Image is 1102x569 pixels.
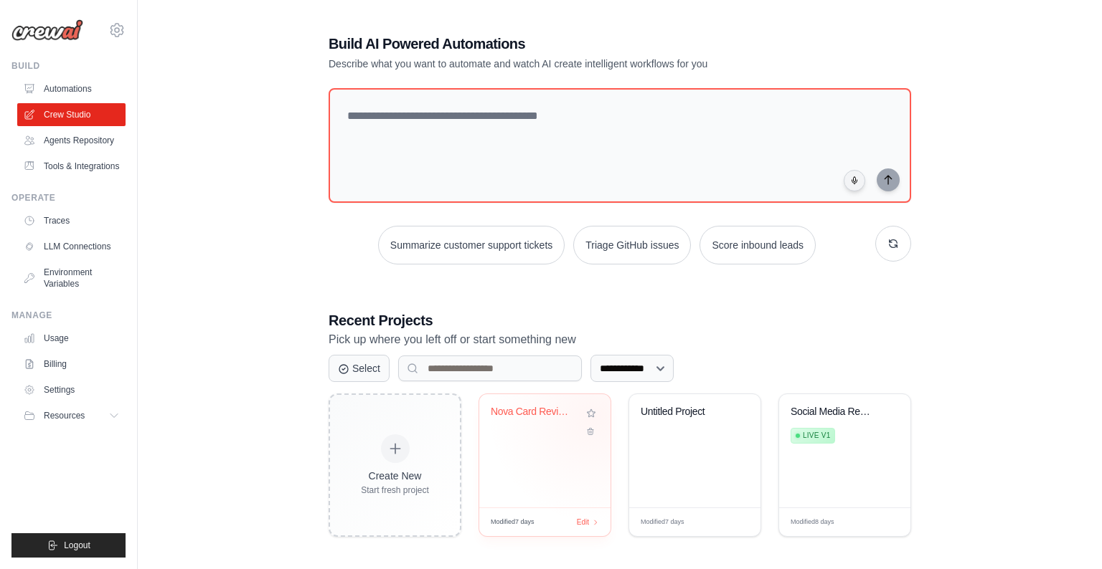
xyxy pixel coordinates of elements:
[378,226,565,264] button: Summarize customer support tickets
[641,406,727,419] div: Untitled Project
[835,517,871,527] div: Manage deployment
[803,430,830,441] span: Live v1
[875,226,911,262] button: Get new suggestions
[491,517,534,527] span: Modified 7 days
[329,34,811,54] h1: Build AI Powered Automations
[491,406,578,419] div: Nova Card Review Analysis & Content Strategy
[17,404,126,427] button: Resources
[329,330,911,349] p: Pick up where you left off or start something new
[835,517,861,527] span: Manage
[17,209,126,232] a: Traces
[17,155,126,178] a: Tools & Integrations
[17,235,126,258] a: LLM Connections
[791,517,834,527] span: Modified 8 days
[329,355,390,382] button: Select
[11,533,126,558] button: Logout
[11,60,126,72] div: Build
[844,170,865,191] button: Click to speak your automation idea
[641,517,684,527] span: Modified 7 days
[17,261,126,295] a: Environment Variables
[329,57,811,71] p: Describe what you want to automate and watch AI create intelligent workflows for you
[361,469,429,483] div: Create New
[573,226,691,264] button: Triage GitHub issues
[64,540,90,551] span: Logout
[577,517,589,527] span: Edit
[791,406,877,419] div: Social Media Research to Meta Ads Automation
[727,517,739,527] span: Edit
[17,378,126,401] a: Settings
[17,129,126,152] a: Agents Repository
[11,310,126,321] div: Manage
[700,226,816,264] button: Score inbound leads
[11,192,126,204] div: Operate
[17,77,126,100] a: Automations
[583,424,599,439] button: Delete project
[329,310,911,330] h3: Recent Projects
[583,406,599,421] button: Add to favorites
[44,410,85,421] span: Resources
[11,19,83,41] img: Logo
[361,484,429,496] div: Start fresh project
[877,517,889,527] span: Edit
[17,353,126,376] a: Billing
[17,327,126,350] a: Usage
[17,103,126,126] a: Crew Studio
